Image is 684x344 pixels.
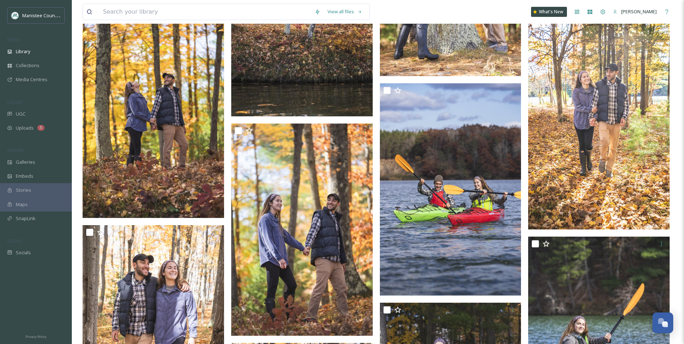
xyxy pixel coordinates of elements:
img: ManisteeFall-53143.jpg [380,83,521,296]
span: [PERSON_NAME] [621,8,657,15]
span: MEDIA [7,37,20,42]
img: ManisteeFall-53146.jpg [528,17,670,229]
img: ManisteeFall-53150.jpg [231,124,373,336]
a: [PERSON_NAME] [609,5,660,19]
span: Embeds [16,173,33,180]
span: Stories [16,187,31,194]
div: 5 [37,125,45,131]
a: View all files [324,5,366,19]
span: Library [16,48,30,55]
a: Privacy Policy [25,332,46,340]
span: Maps [16,201,28,208]
span: Socials [16,249,31,256]
span: COLLECT [7,99,23,105]
span: Collections [16,62,39,69]
span: Galleries [16,159,35,166]
input: Search your library [99,4,311,20]
button: Open Chat [652,312,673,333]
span: WIDGETS [7,148,24,153]
span: Manistee County Tourism [22,12,77,19]
span: SOCIALS [7,238,22,243]
span: Uploads [16,125,34,131]
img: ManisteeFall-53152.jpg [83,6,224,218]
span: Media Centres [16,76,47,83]
span: Privacy Policy [25,334,46,339]
span: SnapLink [16,215,36,222]
img: logo.jpeg [11,12,19,19]
span: UGC [16,111,25,117]
a: What's New [531,7,567,17]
